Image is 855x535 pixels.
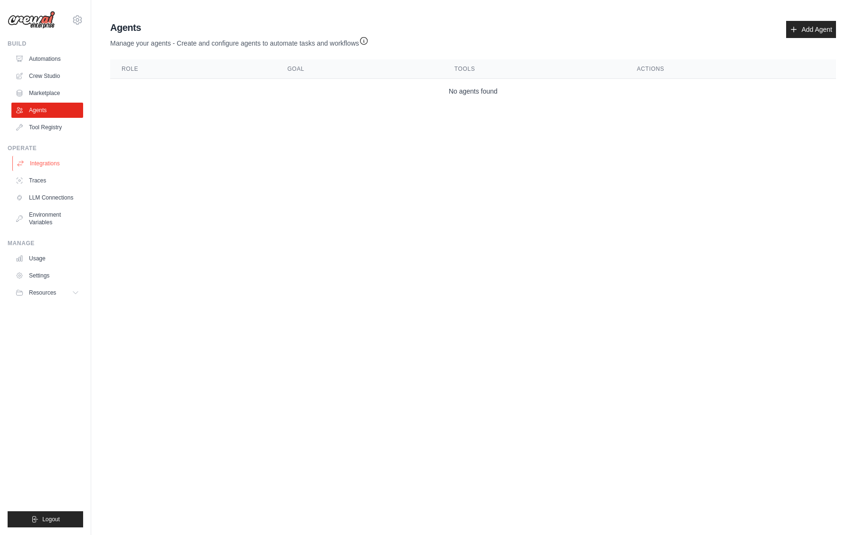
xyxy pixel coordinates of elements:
a: Add Agent [786,21,836,38]
a: LLM Connections [11,190,83,205]
a: Traces [11,173,83,188]
a: Usage [11,251,83,266]
img: Logo [8,11,55,29]
h2: Agents [110,21,369,34]
p: Manage your agents - Create and configure agents to automate tasks and workflows [110,34,369,48]
th: Actions [626,59,836,79]
span: Resources [29,289,56,296]
div: Build [8,40,83,48]
a: Tool Registry [11,120,83,135]
a: Settings [11,268,83,283]
a: Crew Studio [11,68,83,84]
th: Tools [443,59,626,79]
td: No agents found [110,79,836,104]
button: Resources [11,285,83,300]
a: Marketplace [11,86,83,101]
a: Automations [11,51,83,67]
span: Logout [42,516,60,523]
a: Agents [11,103,83,118]
th: Role [110,59,276,79]
a: Integrations [12,156,84,171]
div: Operate [8,144,83,152]
th: Goal [276,59,443,79]
div: Manage [8,239,83,247]
button: Logout [8,511,83,527]
a: Environment Variables [11,207,83,230]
